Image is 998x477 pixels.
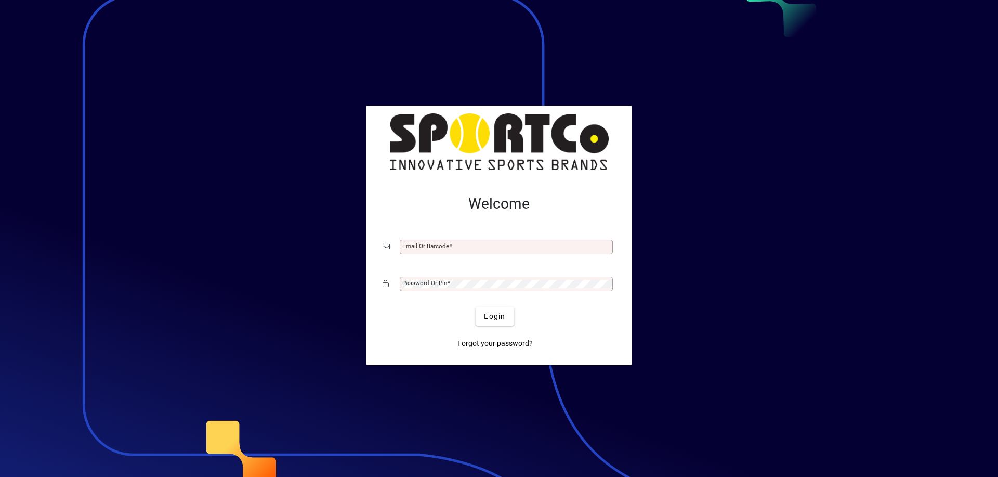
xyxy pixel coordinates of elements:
[453,334,537,353] a: Forgot your password?
[457,338,533,349] span: Forgot your password?
[383,195,615,213] h2: Welcome
[402,279,447,287] mat-label: Password or Pin
[484,311,505,322] span: Login
[402,242,449,250] mat-label: Email or Barcode
[476,307,514,326] button: Login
